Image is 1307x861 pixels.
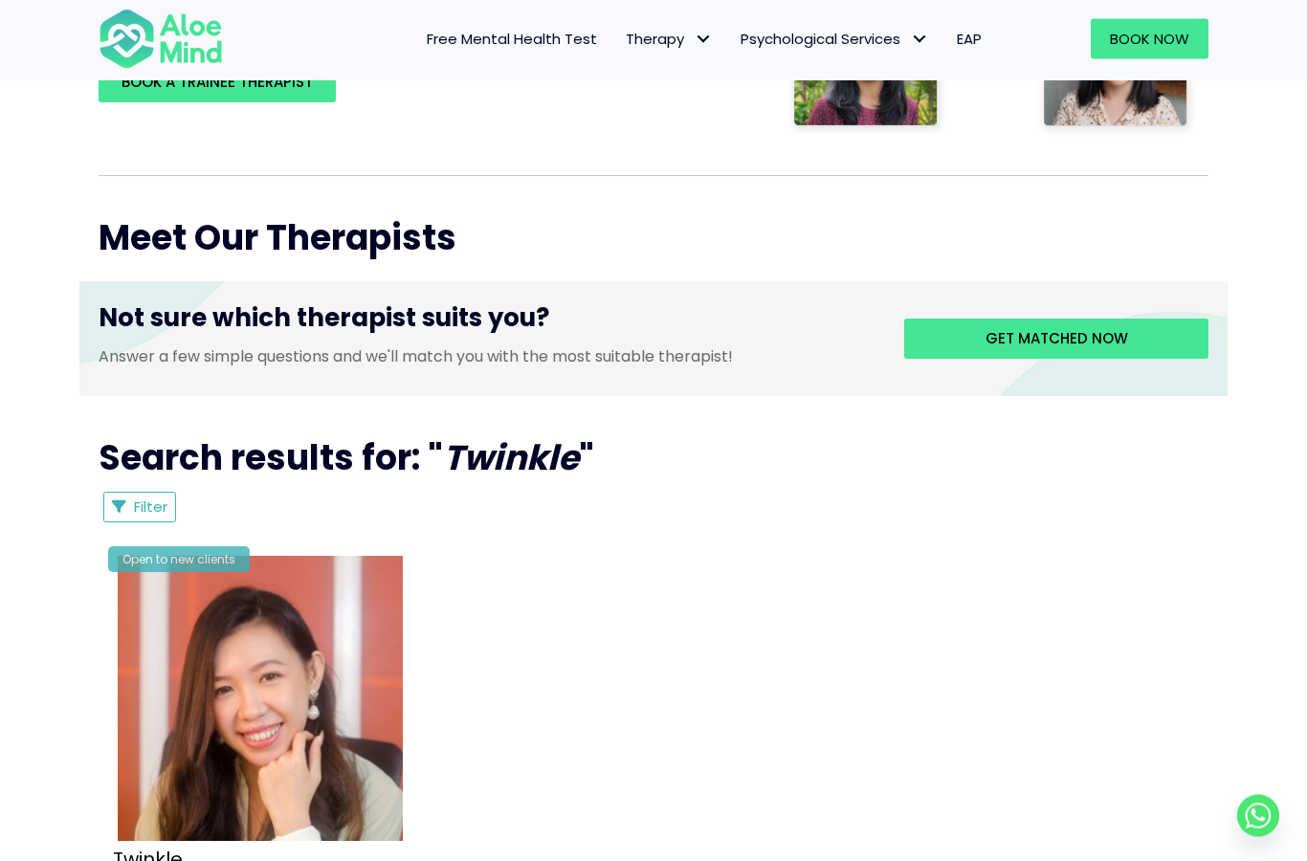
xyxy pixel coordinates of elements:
span: Psychological Services [741,29,928,49]
nav: Menu [248,19,996,59]
span: Free Mental Health Test [427,29,597,49]
img: Psychological assessments (Teens and Children) [118,557,403,842]
span: Filter [134,497,167,518]
a: Free Mental Health Test [412,19,611,59]
span: Meet Our Therapists [99,214,456,263]
span: Therapy [626,29,712,49]
span: EAP [957,29,982,49]
em: Twinkle [443,434,579,483]
a: Whatsapp [1237,795,1279,837]
button: Filter Listings [103,493,176,523]
h3: Not sure which therapist suits you? [99,301,875,345]
p: Answer a few simple questions and we'll match you with the most suitable therapist! [99,346,875,368]
img: Aloe mind Logo [99,8,223,71]
a: Psychological ServicesPsychological Services: submenu [726,19,942,59]
span: BOOK A TRAINEE THERAPIST [122,73,313,93]
a: Get matched now [904,320,1208,360]
a: BOOK A TRAINEE THERAPIST [99,63,336,103]
div: Open to new clients [108,547,250,573]
span: Book Now [1110,29,1189,49]
span: Get matched now [986,329,1128,349]
span: Therapy: submenu [689,26,717,54]
a: TherapyTherapy: submenu [611,19,726,59]
a: Book Now [1091,19,1208,59]
a: EAP [942,19,996,59]
h2: Search results for: " " [99,435,1208,483]
span: Psychological Services: submenu [905,26,933,54]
